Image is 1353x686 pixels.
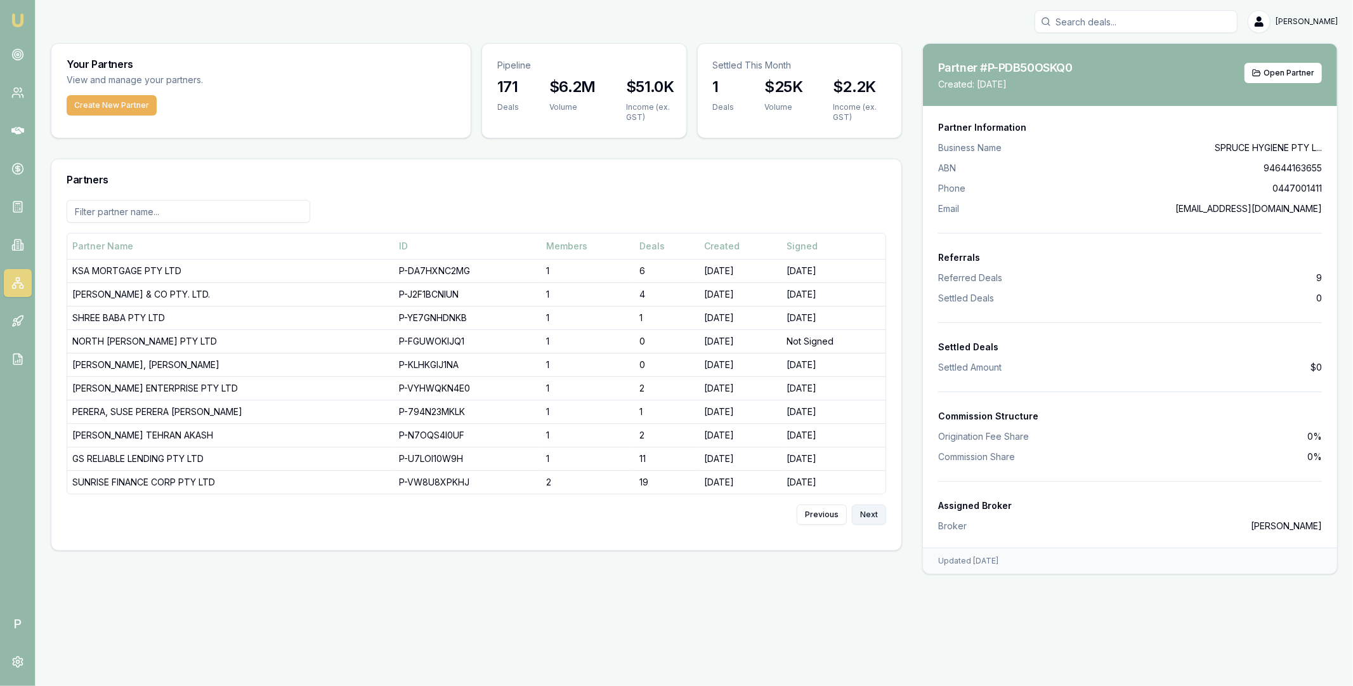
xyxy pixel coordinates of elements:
[634,470,699,494] td: 19
[782,400,886,423] td: [DATE]
[542,423,635,447] td: 1
[67,423,394,447] td: [PERSON_NAME] TEHRAN AKASH
[938,272,1002,284] span: Referred Deals
[713,102,735,112] div: Deals
[787,240,880,253] div: Signed
[634,282,699,306] td: 4
[639,240,694,253] div: Deals
[394,447,541,470] td: P-U7LOI10W9H
[1264,162,1322,175] span: 94644163655
[542,400,635,423] td: 1
[67,59,455,69] h3: Your Partners
[699,259,782,282] td: [DATE]
[1035,10,1238,33] input: Search deals
[938,361,1002,374] span: Settled Amount
[782,423,886,447] td: [DATE]
[938,182,965,195] span: Phone
[542,259,635,282] td: 1
[394,376,541,400] td: P-VYHWQKN4E0
[1316,272,1322,284] span: 9
[1264,68,1314,78] span: Open Partner
[699,282,782,306] td: [DATE]
[542,353,635,376] td: 1
[938,251,1322,264] div: Referrals
[634,400,699,423] td: 1
[67,447,394,470] td: GS RELIABLE LENDING PTY LTD
[699,447,782,470] td: [DATE]
[938,202,959,215] span: Email
[67,95,157,115] button: Create New Partner
[1276,16,1338,27] span: [PERSON_NAME]
[782,447,886,470] td: [DATE]
[542,329,635,353] td: 1
[394,423,541,447] td: P-N7OQS4I0UF
[1311,361,1322,374] span: $0
[713,77,735,97] h3: 1
[634,329,699,353] td: 0
[72,240,389,253] div: Partner Name
[833,102,886,122] div: Income (ex. GST)
[626,102,674,122] div: Income (ex. GST)
[699,329,782,353] td: [DATE]
[1245,63,1322,83] button: Open Partner
[67,200,310,223] input: Filter partner name...
[782,282,886,306] td: [DATE]
[797,505,847,525] button: Previous
[699,353,782,376] td: [DATE]
[938,78,1093,91] p: Created: [DATE]
[782,259,886,282] td: [DATE]
[67,329,394,353] td: NORTH [PERSON_NAME] PTY LTD
[1307,430,1322,443] span: 0%
[852,505,886,525] button: Next
[67,175,886,185] h3: Partners
[699,376,782,400] td: [DATE]
[626,77,674,97] h3: $51.0K
[938,556,998,566] div: Updated [DATE]
[542,447,635,470] td: 1
[4,610,32,638] span: P
[67,259,394,282] td: KSA MORTGAGE PTY LTD
[699,400,782,423] td: [DATE]
[938,410,1322,423] div: Commission Structure
[394,353,541,376] td: P-KLHKGIJ1NA
[699,306,782,329] td: [DATE]
[938,142,1002,154] span: Business Name
[938,59,1093,77] h3: Partner #P-PDB50OSKQ0
[699,423,782,447] td: [DATE]
[399,240,536,253] div: ID
[938,451,1015,463] span: Commission Share
[1215,142,1322,154] span: SPRUCE HYGIENE PTY L...
[782,306,886,329] td: [DATE]
[634,306,699,329] td: 1
[782,353,886,376] td: [DATE]
[1251,520,1322,532] span: [PERSON_NAME]
[497,59,671,72] p: Pipeline
[765,102,803,112] div: Volume
[782,376,886,400] td: [DATE]
[394,259,541,282] td: P-DA7HXNC2MG
[938,121,1322,134] div: Partner Information
[699,470,782,494] td: [DATE]
[787,335,880,348] div: Not Signed
[938,499,1322,512] div: Assigned Broker
[394,400,541,423] td: P-794N23MKLK
[10,13,25,28] img: emu-icon-u.png
[67,73,391,88] p: View and manage your partners.
[394,329,541,353] td: P-FGUWOKIJQ1
[938,341,1322,353] div: Settled Deals
[1307,451,1322,463] span: 0%
[542,376,635,400] td: 1
[67,376,394,400] td: [PERSON_NAME] ENTERPRISE PTY LTD
[67,470,394,494] td: SUNRISE FINANCE CORP PTY LTD
[713,59,887,72] p: Settled This Month
[542,470,635,494] td: 2
[938,520,967,532] span: Broker
[833,77,886,97] h3: $2.2K
[549,102,596,112] div: Volume
[67,306,394,329] td: SHREE BABA PTY LTD
[1316,292,1322,305] span: 0
[542,282,635,306] td: 1
[497,102,519,112] div: Deals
